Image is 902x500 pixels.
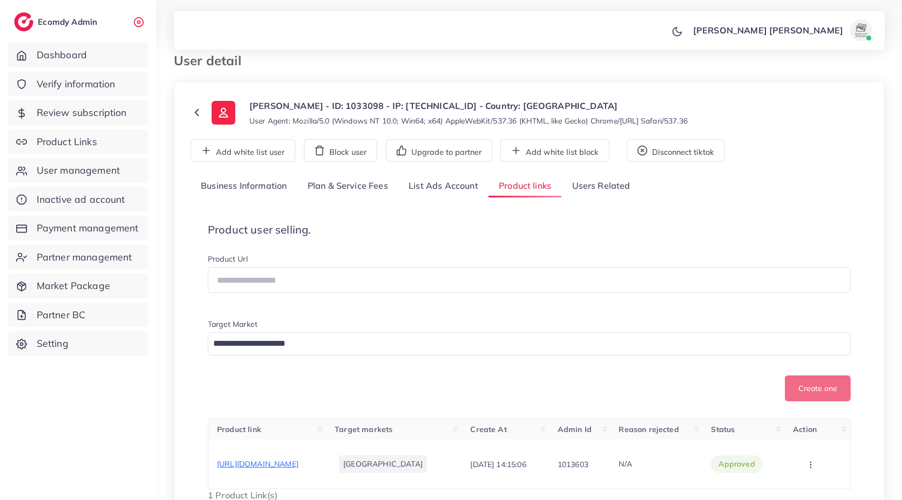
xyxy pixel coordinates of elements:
[693,24,843,37] p: [PERSON_NAME] [PERSON_NAME]
[37,221,139,235] span: Payment management
[619,459,632,469] span: N/A
[687,19,876,41] a: [PERSON_NAME] [PERSON_NAME]avatar
[37,135,97,149] span: Product Links
[8,245,148,270] a: Partner management
[37,48,87,62] span: Dashboard
[335,424,392,434] span: Target markets
[208,223,851,236] h4: Product user selling.
[37,337,69,351] span: Setting
[209,335,837,352] input: Search for option
[561,175,640,198] a: Users Related
[8,187,148,212] a: Inactive ad account
[8,72,148,97] a: Verify information
[386,139,492,162] button: Upgrade to partner
[208,332,851,355] div: Search for option
[558,458,588,471] p: 1013603
[850,19,872,41] img: avatar
[37,163,120,177] span: User management
[8,273,148,298] a: Market Package
[470,458,526,471] p: [DATE] 14:15:06
[8,331,148,356] a: Setting
[212,101,235,125] img: ic-user-info.36bf1079.svg
[627,139,725,162] button: Disconnect tiktok
[8,100,148,125] a: Review subscription
[191,175,297,198] a: Business Information
[191,139,295,162] button: Add white list user
[37,193,125,207] span: Inactive ad account
[500,139,609,162] button: Add white list block
[208,254,248,264] label: Product Url
[339,455,427,472] li: [GEOGRAPHIC_DATA]
[558,424,592,434] span: Admin Id
[217,459,299,469] span: [URL][DOMAIN_NAME]
[8,216,148,241] a: Payment management
[8,303,148,327] a: Partner BC
[718,458,755,469] span: approved
[711,424,735,434] span: Status
[37,308,86,322] span: Partner BC
[37,106,127,120] span: Review subscription
[470,424,506,434] span: Create At
[489,175,561,198] a: Product links
[8,43,148,67] a: Dashboard
[14,12,100,31] a: logoEcomdy Admin
[174,53,250,69] h3: User detail
[8,158,148,183] a: User management
[37,77,116,91] span: Verify information
[14,12,33,31] img: logo
[38,17,100,27] h2: Ecomdy Admin
[297,175,398,198] a: Plan & Service Fees
[304,139,377,162] button: Block user
[793,424,817,434] span: Action
[37,250,132,264] span: Partner management
[619,424,679,434] span: Reason rejected
[208,319,257,330] label: Target Market
[785,375,851,401] button: Create one
[8,129,148,154] a: Product Links
[37,279,110,293] span: Market Package
[398,175,489,198] a: List Ads Account
[249,99,688,112] p: [PERSON_NAME] - ID: 1033098 - IP: [TECHNICAL_ID] - Country: [GEOGRAPHIC_DATA]
[249,115,688,126] small: User Agent: Mozilla/5.0 (Windows NT 10.0; Win64; x64) AppleWebKit/537.36 (KHTML, like Gecko) Chro...
[217,424,261,434] span: Product link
